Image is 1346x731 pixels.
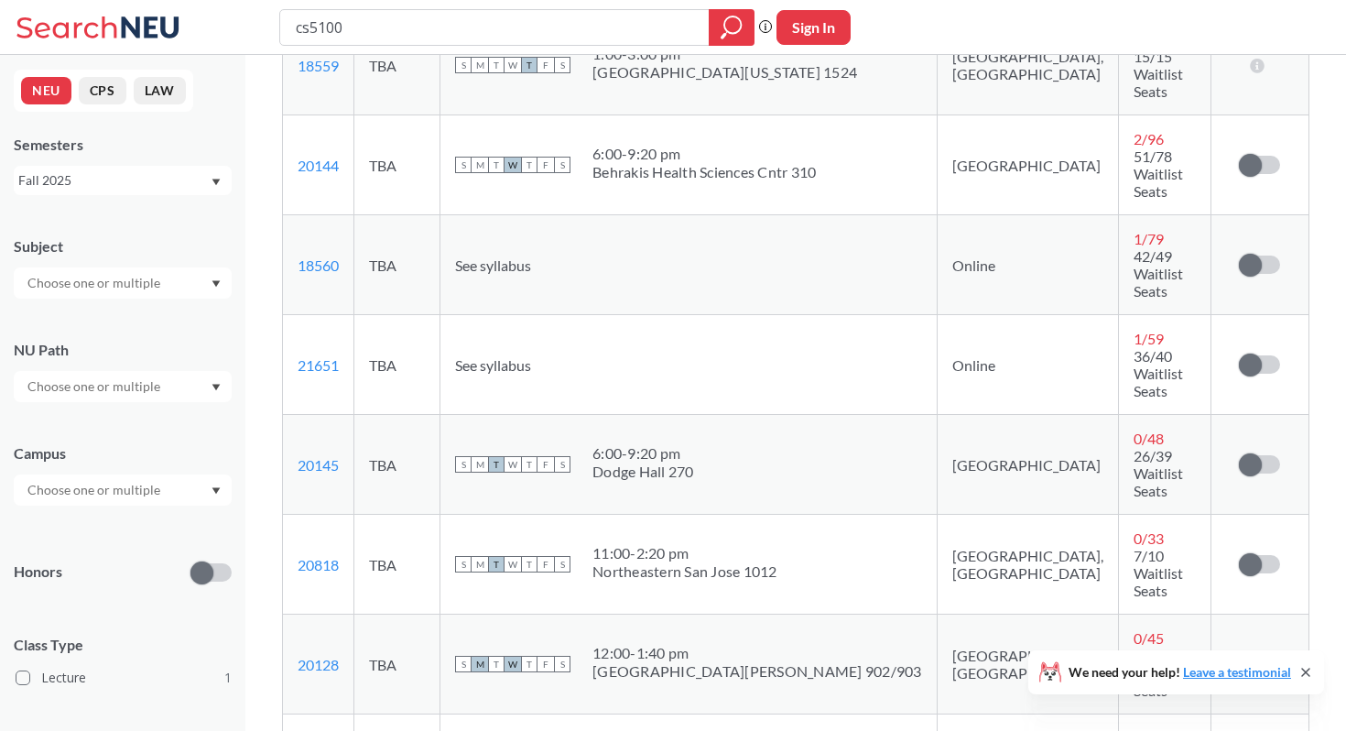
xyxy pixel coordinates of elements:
div: Campus [14,443,232,464]
span: F [537,57,554,73]
span: W [505,57,521,73]
td: TBA [354,315,440,415]
p: Honors [14,562,62,583]
span: 2 / 96 [1134,130,1164,147]
td: TBA [354,16,440,115]
span: Class Type [14,635,232,655]
span: 1 [224,668,232,688]
a: 20144 [298,157,339,174]
div: 11:00 - 2:20 pm [592,544,777,562]
span: S [455,556,472,573]
div: Dropdown arrow [14,371,232,402]
input: Choose one or multiple [18,479,172,501]
svg: Dropdown arrow [212,487,221,495]
span: M [472,556,488,573]
input: Choose one or multiple [18,376,172,398]
div: magnifying glass [709,9,754,46]
span: 1/10 Waitlist Seats [1134,647,1183,699]
span: T [521,57,537,73]
span: F [537,656,554,672]
div: Behrakis Health Sciences Cntr 310 [592,163,816,181]
input: Choose one or multiple [18,272,172,294]
td: [GEOGRAPHIC_DATA] [937,115,1118,215]
span: 0 / 45 [1134,629,1164,647]
td: [GEOGRAPHIC_DATA] [937,415,1118,515]
span: S [554,556,570,573]
div: Northeastern San Jose 1012 [592,562,777,581]
span: We need your help! [1069,666,1291,679]
span: T [488,556,505,573]
button: CPS [79,77,126,104]
span: W [505,157,521,173]
span: T [521,157,537,173]
td: TBA [354,515,440,615]
a: 18559 [298,57,339,74]
span: T [521,556,537,573]
div: Fall 2025 [18,170,210,191]
span: S [554,157,570,173]
span: W [505,656,521,672]
a: 20128 [298,656,339,673]
span: See syllabus [455,256,531,274]
div: Semesters [14,135,232,155]
div: Subject [14,236,232,256]
td: TBA [354,415,440,515]
div: Fall 2025Dropdown arrow [14,166,232,195]
span: S [554,456,570,473]
a: 20818 [298,556,339,573]
div: Dropdown arrow [14,475,232,506]
span: T [488,157,505,173]
span: See syllabus [455,356,531,374]
span: T [521,656,537,672]
input: Class, professor, course number, "phrase" [294,12,696,43]
svg: magnifying glass [721,15,743,40]
span: T [521,456,537,473]
span: 42/49 Waitlist Seats [1134,247,1183,300]
span: S [455,57,472,73]
td: TBA [354,215,440,315]
a: 18560 [298,256,339,274]
span: T [488,57,505,73]
span: M [472,656,488,672]
svg: Dropdown arrow [212,384,221,391]
div: [GEOGRAPHIC_DATA][US_STATE] 1524 [592,63,857,82]
a: 21651 [298,356,339,374]
td: Online [937,215,1118,315]
span: 1 / 79 [1134,230,1164,247]
span: S [455,456,472,473]
button: Sign In [776,10,851,45]
td: [GEOGRAPHIC_DATA], [GEOGRAPHIC_DATA] [937,16,1118,115]
span: S [554,656,570,672]
button: LAW [134,77,186,104]
a: Leave a testimonial [1183,664,1291,680]
span: S [455,157,472,173]
div: [GEOGRAPHIC_DATA][PERSON_NAME] 902/903 [592,662,922,681]
svg: Dropdown arrow [212,280,221,288]
div: 6:00 - 9:20 pm [592,145,816,163]
span: 36/40 Waitlist Seats [1134,347,1183,399]
span: M [472,157,488,173]
span: 0 / 48 [1134,430,1164,447]
span: W [505,456,521,473]
a: 20145 [298,456,339,474]
span: 26/39 Waitlist Seats [1134,447,1183,499]
td: [GEOGRAPHIC_DATA], [GEOGRAPHIC_DATA] [937,615,1118,715]
span: S [554,57,570,73]
span: W [505,556,521,573]
td: TBA [354,115,440,215]
td: TBA [354,615,440,715]
div: 6:00 - 9:20 pm [592,444,694,463]
button: NEU [21,77,71,104]
span: M [472,57,488,73]
span: 7/10 Waitlist Seats [1134,547,1183,599]
span: F [537,556,554,573]
svg: Dropdown arrow [212,179,221,186]
span: 1 / 59 [1134,330,1164,347]
span: S [455,656,472,672]
div: 12:00 - 1:40 pm [592,644,922,662]
span: 15/15 Waitlist Seats [1134,48,1183,100]
label: Lecture [16,666,232,690]
div: Dropdown arrow [14,267,232,299]
span: T [488,656,505,672]
span: T [488,456,505,473]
